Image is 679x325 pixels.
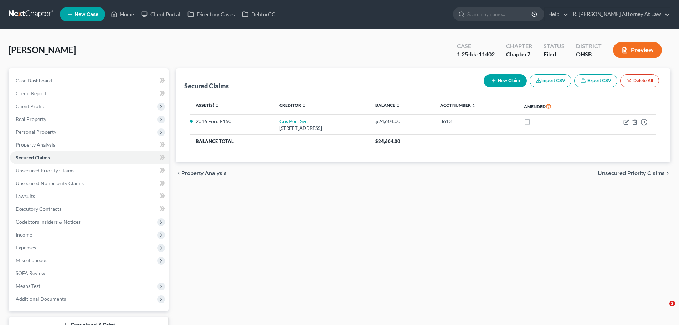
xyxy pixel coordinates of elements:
[545,8,569,21] a: Help
[396,103,400,108] i: unfold_more
[569,8,670,21] a: R. [PERSON_NAME] Attorney At Law
[576,50,602,59] div: OHSB
[16,77,52,83] span: Case Dashboard
[215,103,219,108] i: unfold_more
[16,270,45,276] span: SOFA Review
[16,244,36,250] span: Expenses
[518,98,587,115] th: Amended
[190,135,370,148] th: Balance Total
[544,42,565,50] div: Status
[655,301,672,318] iframe: Intercom live chat
[457,42,495,50] div: Case
[375,138,400,144] span: $24,604.00
[16,219,81,225] span: Codebtors Insiders & Notices
[598,171,670,176] button: Unsecured Priority Claims chevron_right
[184,8,238,21] a: Directory Cases
[598,171,665,176] span: Unsecured Priority Claims
[10,151,169,164] a: Secured Claims
[16,103,45,109] span: Client Profile
[10,164,169,177] a: Unsecured Priority Claims
[574,74,617,87] a: Export CSV
[16,296,66,302] span: Additional Documents
[506,42,532,50] div: Chapter
[467,7,533,21] input: Search by name...
[16,129,56,135] span: Personal Property
[10,267,169,280] a: SOFA Review
[302,103,306,108] i: unfold_more
[544,50,565,59] div: Filed
[484,74,527,87] button: New Claim
[107,8,138,21] a: Home
[279,125,364,132] div: [STREET_ADDRESS]
[279,118,308,124] a: Cns Port Svc
[138,8,184,21] a: Client Portal
[176,171,181,176] i: chevron_left
[16,154,50,161] span: Secured Claims
[10,74,169,87] a: Case Dashboard
[10,177,169,190] a: Unsecured Nonpriority Claims
[665,171,670,176] i: chevron_right
[669,301,675,306] span: 2
[16,193,35,199] span: Lawsuits
[576,42,602,50] div: District
[238,8,279,21] a: DebtorCC
[176,171,227,176] button: chevron_left Property Analysis
[530,74,571,87] button: Import CSV
[613,42,662,58] button: Preview
[10,190,169,203] a: Lawsuits
[440,118,513,125] div: 3613
[16,116,46,122] span: Real Property
[16,167,74,173] span: Unsecured Priority Claims
[184,82,229,90] div: Secured Claims
[16,180,84,186] span: Unsecured Nonpriority Claims
[10,203,169,215] a: Executory Contracts
[16,206,61,212] span: Executory Contracts
[16,232,32,238] span: Income
[472,103,476,108] i: unfold_more
[375,118,429,125] div: $24,604.00
[9,45,76,55] span: [PERSON_NAME]
[16,90,46,96] span: Credit Report
[74,12,98,17] span: New Case
[375,102,400,108] a: Balance unfold_more
[196,102,219,108] a: Asset(s) unfold_more
[279,102,306,108] a: Creditor unfold_more
[10,87,169,100] a: Credit Report
[196,118,268,125] li: 2016 Ford F150
[181,171,227,176] span: Property Analysis
[620,74,659,87] button: Delete All
[506,50,532,59] div: Chapter
[527,51,530,57] span: 7
[16,283,40,289] span: Means Test
[16,142,55,148] span: Property Analysis
[457,50,495,59] div: 1:25-bk-11402
[440,102,476,108] a: Acct Number unfold_more
[10,138,169,151] a: Property Analysis
[16,257,47,263] span: Miscellaneous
